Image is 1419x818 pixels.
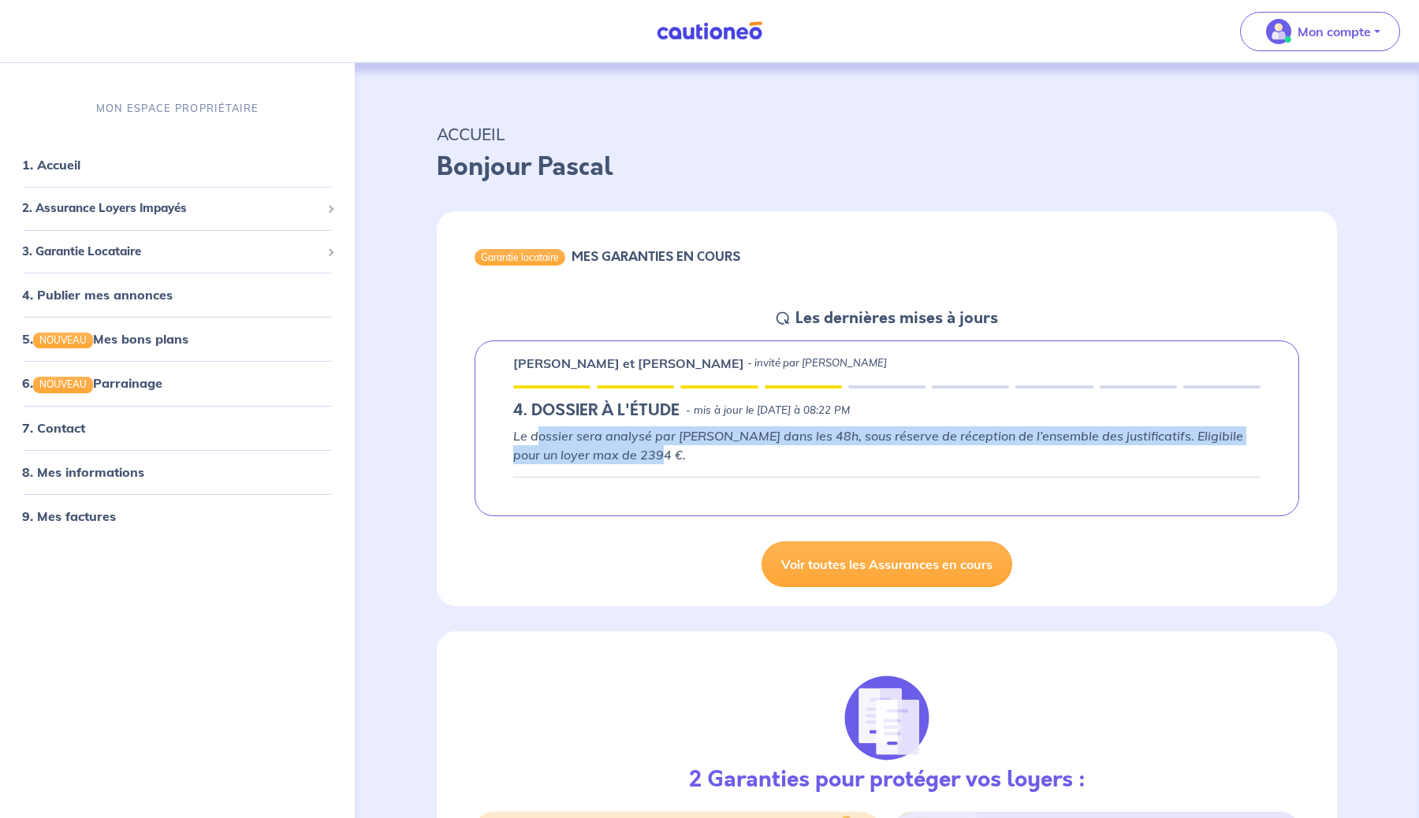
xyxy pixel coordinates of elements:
[513,354,744,373] p: [PERSON_NAME] et [PERSON_NAME]
[22,508,116,523] a: 9. Mes factures
[795,309,998,328] h5: Les dernières mises à jours
[762,541,1012,587] a: Voir toutes les Assurances en cours
[96,101,259,116] p: MON ESPACE PROPRIÉTAIRE
[437,148,1337,186] p: Bonjour Pascal
[22,157,80,173] a: 1. Accueil
[1240,12,1400,51] button: illu_account_valid_menu.svgMon compte
[513,428,1243,463] em: Le dossier sera analysé par [PERSON_NAME] dans les 48h, sous réserve de réception de l’ensemble d...
[689,767,1086,794] h3: 2 Garanties pour protéger vos loyers :
[1298,22,1371,41] p: Mon compte
[6,279,348,310] div: 4. Publier mes annonces
[6,500,348,531] div: 9. Mes factures
[22,463,144,479] a: 8. Mes informations
[22,287,173,303] a: 4. Publier mes annonces
[22,375,162,391] a: 6.NOUVEAUParrainage
[22,242,321,260] span: 3. Garantie Locataire
[6,149,348,180] div: 1. Accueil
[475,249,565,265] div: Garantie locataire
[513,401,680,420] h5: 4. DOSSIER À L'ÉTUDE
[6,411,348,443] div: 7. Contact
[22,419,85,435] a: 7. Contact
[650,21,769,41] img: Cautioneo
[22,331,188,347] a: 5.NOUVEAUMes bons plans
[437,120,1337,148] p: ACCUEIL
[844,675,929,760] img: justif-loupe
[6,367,348,399] div: 6.NOUVEAUParrainage
[513,401,1261,420] div: state: RENTER-DOCUMENTS-TO-EVALUATE, Context: IN-LANDLORD,IN-LANDLORD-NO-CERTIFICATE
[1266,19,1291,44] img: illu_account_valid_menu.svg
[6,455,348,487] div: 8. Mes informations
[747,355,887,371] p: - invité par [PERSON_NAME]
[6,323,348,355] div: 5.NOUVEAUMes bons plans
[572,249,740,264] h6: MES GARANTIES EN COURS
[6,236,348,266] div: 3. Garantie Locataire
[22,199,321,218] span: 2. Assurance Loyers Impayés
[686,403,850,418] p: - mis à jour le [DATE] à 08:22 PM
[6,193,348,224] div: 2. Assurance Loyers Impayés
